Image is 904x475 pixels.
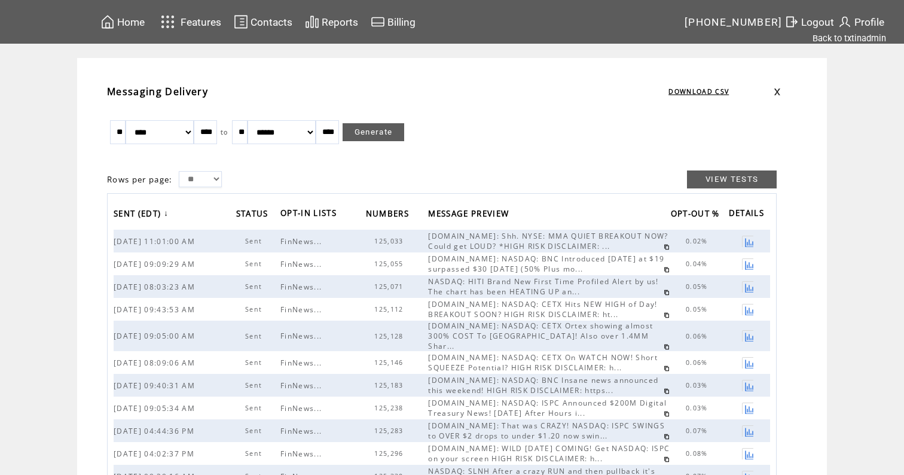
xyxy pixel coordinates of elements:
[428,375,658,395] span: [DOMAIN_NAME]: NASDAQ: BNC Insane news announced this weekend! HIGH RISK DISCLAIMER: https...
[686,260,711,268] span: 0.04%
[280,236,325,246] span: FinNews...
[784,14,799,29] img: exit.svg
[114,305,198,315] span: [DATE] 09:43:53 AM
[280,331,325,341] span: FinNews...
[114,205,164,225] span: SENT (EDT)
[686,282,711,291] span: 0.05%
[783,13,836,31] a: Logout
[366,205,415,224] a: NUMBERS
[428,205,515,224] a: MESSAGE PREVIEW
[114,380,198,391] span: [DATE] 09:40:31 AM
[428,421,665,441] span: [DOMAIN_NAME]: That was CRAZY! NASDAQ: ISPC SWINGS to OVER $2 drops to under $1.20 now swin...
[428,321,653,351] span: [DOMAIN_NAME]: NASDAQ: CETX Ortex showing almost 300% COST To [GEOGRAPHIC_DATA]! Also over 1.4MM ...
[369,13,417,31] a: Billing
[114,282,198,292] span: [DATE] 08:03:23 AM
[374,358,406,367] span: 125,146
[114,426,197,436] span: [DATE] 04:44:36 PM
[245,282,265,291] span: Sent
[245,427,265,435] span: Sent
[236,205,274,224] a: STATUS
[114,205,172,224] a: SENT (EDT)↓
[374,404,406,412] span: 125,238
[374,381,406,389] span: 125,183
[838,14,852,29] img: profile.svg
[428,276,658,297] span: NASDAQ: HITI Brand New First Time Profiled Alert by us! The chart has been HEATING UP an...
[428,352,658,373] span: [DOMAIN_NAME]: NASDAQ: CETX On WATCH NOW! Short SQUEEZE Potential? HIGH RISK DISCLAIMER: h...
[686,404,711,412] span: 0.03%
[251,16,292,28] span: Contacts
[280,380,325,391] span: FinNews...
[114,403,198,413] span: [DATE] 09:05:34 AM
[428,299,657,319] span: [DOMAIN_NAME]: NASDAQ: CETX Hits NEW HIGH of Day! BREAKOUT SOON? HIGH RISK DISCLAIMER: ht...
[280,305,325,315] span: FinNews...
[687,170,777,188] a: VIEW TESTS
[245,260,265,268] span: Sent
[280,259,325,269] span: FinNews...
[729,205,767,224] span: DETAILS
[374,449,406,458] span: 125,296
[686,237,711,245] span: 0.02%
[245,332,265,340] span: Sent
[107,85,208,98] span: Messaging Delivery
[155,10,223,34] a: Features
[114,236,198,246] span: [DATE] 11:01:00 AM
[836,13,886,31] a: Profile
[686,332,711,340] span: 0.06%
[280,282,325,292] span: FinNews...
[280,205,340,224] span: OPT-IN LISTS
[374,332,406,340] span: 125,128
[366,205,412,225] span: NUMBERS
[428,205,512,225] span: MESSAGE PREVIEW
[99,13,146,31] a: Home
[236,205,271,225] span: STATUS
[245,358,265,367] span: Sent
[245,305,265,313] span: Sent
[374,305,406,313] span: 125,112
[374,260,406,268] span: 125,055
[280,426,325,436] span: FinNews...
[686,381,711,389] span: 0.03%
[280,449,325,459] span: FinNews...
[280,403,325,413] span: FinNews...
[181,16,221,28] span: Features
[686,449,711,458] span: 0.08%
[245,237,265,245] span: Sent
[374,427,406,435] span: 125,283
[221,128,228,136] span: to
[813,33,886,44] a: Back to txtinadmin
[686,427,711,435] span: 0.07%
[245,449,265,458] span: Sent
[387,16,416,28] span: Billing
[854,16,884,28] span: Profile
[245,404,265,412] span: Sent
[117,16,145,28] span: Home
[374,282,406,291] span: 125,071
[234,14,248,29] img: contacts.svg
[428,443,670,464] span: [DOMAIN_NAME]: WILD [DATE] COMING! Get NASDAQ: ISPC on your screen HIGH RISK DISCLAIMER: h...
[428,254,664,274] span: [DOMAIN_NAME]: NASDAQ: BNC Introduced [DATE] at $19 surpassed $30 [DATE] (50% Plus mo...
[668,87,729,96] a: DOWNLOAD CSV
[428,398,667,418] span: [DOMAIN_NAME]: NASDAQ: ISPC Announced $200M Digital Treasury News! [DATE] After Hours i...
[671,205,723,225] span: OPT-OUT %
[685,16,783,28] span: [PHONE_NUMBER]
[371,14,385,29] img: creidtcard.svg
[686,358,711,367] span: 0.06%
[114,358,198,368] span: [DATE] 08:09:06 AM
[245,381,265,389] span: Sent
[322,16,358,28] span: Reports
[114,331,198,341] span: [DATE] 09:05:00 AM
[671,205,726,224] a: OPT-OUT %
[305,14,319,29] img: chart.svg
[303,13,360,31] a: Reports
[157,12,178,32] img: features.svg
[343,123,405,141] a: Generate
[107,174,173,185] span: Rows per page:
[374,237,406,245] span: 125,033
[100,14,115,29] img: home.svg
[686,305,711,313] span: 0.05%
[801,16,834,28] span: Logout
[280,358,325,368] span: FinNews...
[114,259,198,269] span: [DATE] 09:09:29 AM
[232,13,294,31] a: Contacts
[428,231,668,251] span: [DOMAIN_NAME]: Shh. NYSE: MMA QUIET BREAKOUT NOW? Could get LOUD? *HIGH RISK DISCLAIMER: ...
